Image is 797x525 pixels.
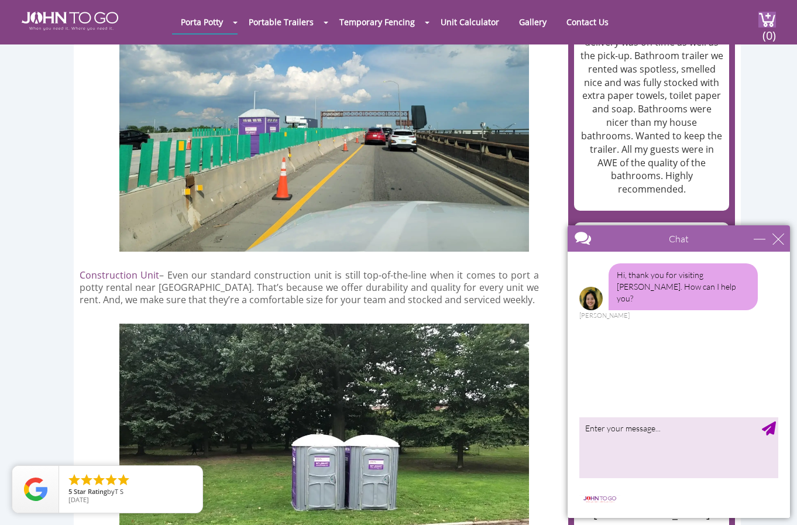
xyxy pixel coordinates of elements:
span: 5 [68,487,72,496]
a: Construction Unit [80,269,159,282]
li:  [92,473,106,487]
p: 5 STAR SERVICE! The staff were friendly and professional. The delivery was on time as well as the... [580,9,723,196]
iframe: Live Chat Box [561,218,797,525]
li:  [116,473,130,487]
img: cart a [758,12,776,28]
li:  [80,473,94,487]
img: Review Rating [24,478,47,501]
a: Gallery [510,11,555,33]
a: Portable Trailers [240,11,322,33]
a: Unit Calculator [432,11,508,33]
li:  [67,473,81,487]
span: T S [115,487,123,496]
span: Star Rating [74,487,107,496]
a: Porta Potty [172,11,232,33]
li:  [104,473,118,487]
a: Contact Us [558,11,617,33]
img: JOHN to go [22,12,118,30]
span: by [68,488,193,496]
span: [DATE] [68,495,89,504]
a: Temporary Fencing [331,11,424,33]
span: (0) [762,18,776,43]
p: – Even our standard construction unit is still top-of-the-line when it comes to port a potty rent... [80,269,539,306]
